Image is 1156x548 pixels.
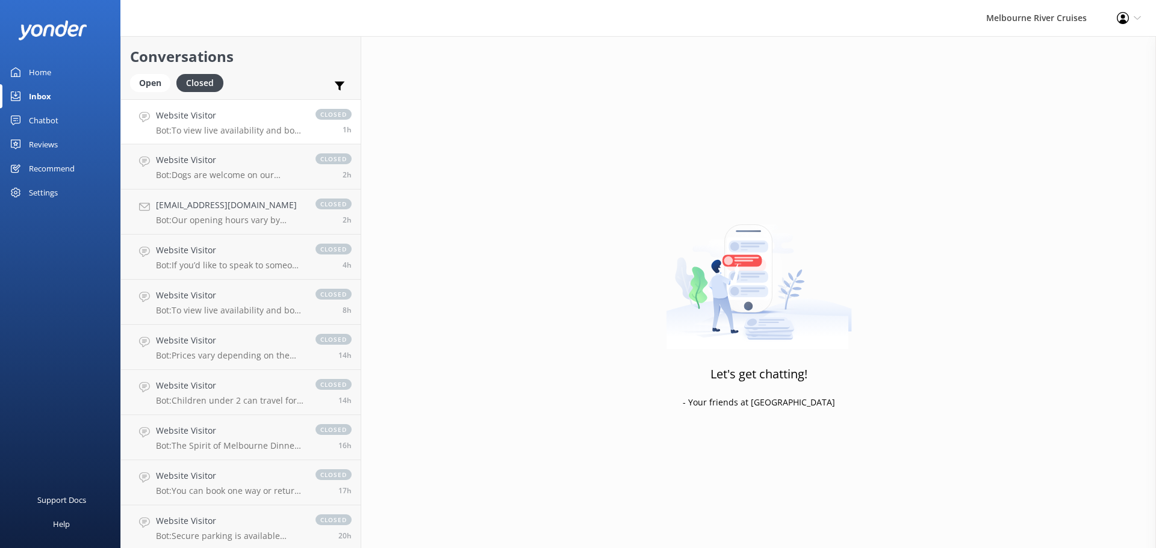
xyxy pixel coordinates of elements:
[315,424,352,435] span: closed
[315,199,352,209] span: closed
[156,260,303,271] p: Bot: If you’d like to speak to someone from our team, we’ll connect you with the next available t...
[156,531,303,541] p: Bot: Secure parking is available nearby. [PERSON_NAME][GEOGRAPHIC_DATA] has two convenient locati...
[710,365,807,384] h3: Let's get chatting!
[338,395,352,405] span: Sep 29 2025 10:25pm (UTC +10:00) Australia/Sydney
[29,108,58,132] div: Chatbot
[156,350,303,361] p: Bot: Prices vary depending on the tour, season, group size, and fare type. For the most up-to-dat...
[315,289,352,300] span: closed
[121,144,361,189] a: Website VisitorBot:Dogs are welcome on our sightseeing cruise! We just ask that they remain on a ...
[121,415,361,460] a: Website VisitorBot:The Spirit of Melbourne Dinner Cruise includes a four-course meal: an entrée, ...
[343,170,352,180] span: Sep 30 2025 10:32am (UTC +10:00) Australia/Sydney
[343,260,352,270] span: Sep 30 2025 08:53am (UTC +10:00) Australia/Sydney
[315,514,352,525] span: closed
[29,156,75,180] div: Recommend
[121,280,361,325] a: Website VisitorBot:To view live availability and book your Melbourne River Cruise experience, cli...
[156,514,303,528] h4: Website Visitor
[121,235,361,280] a: Website VisitorBot:If you’d like to speak to someone from our team, we’ll connect you with the ne...
[683,396,835,409] p: - Your friends at [GEOGRAPHIC_DATA]
[666,199,852,349] img: artwork of a man stealing a conversation from at giant smartphone
[343,215,352,225] span: Sep 30 2025 10:24am (UTC +10:00) Australia/Sydney
[156,244,303,257] h4: Website Visitor
[338,531,352,541] span: Sep 29 2025 04:36pm (UTC +10:00) Australia/Sydney
[343,305,352,315] span: Sep 30 2025 04:44am (UTC +10:00) Australia/Sydney
[315,153,352,164] span: closed
[156,215,303,226] p: Bot: Our opening hours vary by location. For ticket purchases and departures: - Head Office (Vaul...
[156,305,303,316] p: Bot: To view live availability and book your Melbourne River Cruise experience, click [URL][DOMAI...
[121,370,361,415] a: Website VisitorBot:Children under 2 can travel for free, but all guests, including infants, must ...
[29,84,51,108] div: Inbox
[315,334,352,345] span: closed
[53,512,70,536] div: Help
[156,109,303,122] h4: Website Visitor
[315,469,352,480] span: closed
[338,440,352,451] span: Sep 29 2025 08:48pm (UTC +10:00) Australia/Sydney
[176,74,223,92] div: Closed
[315,379,352,390] span: closed
[156,170,303,180] p: Bot: Dogs are welcome on our sightseeing cruise! We just ask that they remain on a leash at all t...
[338,485,352,496] span: Sep 29 2025 08:17pm (UTC +10:00) Australia/Sydney
[156,485,303,496] p: Bot: You can book one way or return tickets for the Williamstown Ferry online anytime. Pre-bookin...
[156,469,303,482] h4: Website Visitor
[156,153,303,167] h4: Website Visitor
[156,424,303,437] h4: Website Visitor
[338,350,352,360] span: Sep 29 2025 10:38pm (UTC +10:00) Australia/Sydney
[156,334,303,347] h4: Website Visitor
[121,189,361,235] a: [EMAIL_ADDRESS][DOMAIN_NAME]Bot:Our opening hours vary by location. For ticket purchases and depa...
[121,99,361,144] a: Website VisitorBot:To view live availability and book your Melbourne River Cruise experience, ple...
[29,132,58,156] div: Reviews
[121,325,361,370] a: Website VisitorBot:Prices vary depending on the tour, season, group size, and fare type. For the ...
[156,379,303,392] h4: Website Visitor
[156,199,303,212] h4: [EMAIL_ADDRESS][DOMAIN_NAME]
[37,488,86,512] div: Support Docs
[156,395,303,406] p: Bot: Children under 2 can travel for free, but all guests, including infants, must have a booking...
[156,440,303,451] p: Bot: The Spirit of Melbourne Dinner Cruise includes a four-course meal: an entrée, main, dessert,...
[130,76,176,89] a: Open
[176,76,229,89] a: Closed
[29,60,51,84] div: Home
[130,45,352,68] h2: Conversations
[29,180,58,205] div: Settings
[315,109,352,120] span: closed
[315,244,352,254] span: closed
[121,460,361,505] a: Website VisitorBot:You can book one way or return tickets for the Williamstown Ferry online anyti...
[156,125,303,136] p: Bot: To view live availability and book your Melbourne River Cruise experience, please visit: [UR...
[18,20,87,40] img: yonder-white-logo.png
[343,125,352,135] span: Sep 30 2025 11:34am (UTC +10:00) Australia/Sydney
[130,74,170,92] div: Open
[156,289,303,302] h4: Website Visitor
